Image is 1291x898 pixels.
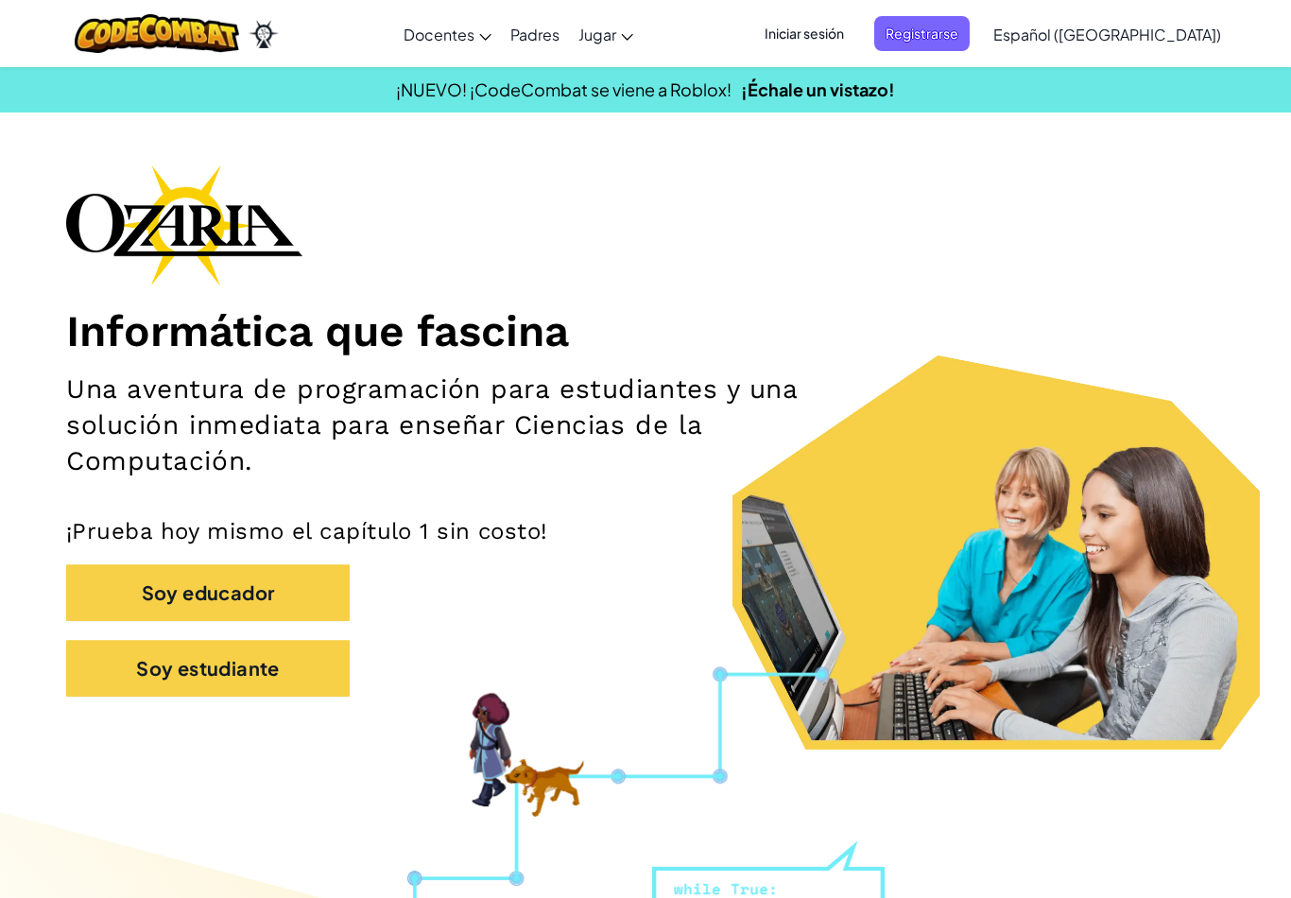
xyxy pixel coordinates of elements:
[501,9,569,60] a: Padres
[66,640,350,697] button: Soy estudiante
[66,517,1225,545] p: ¡Prueba hoy mismo el capítulo 1 sin costo!
[396,78,732,100] span: ¡NUEVO! ¡CodeCombat se viene a Roblox!
[66,564,350,621] button: Soy educador
[753,16,855,51] button: Iniciar sesión
[578,25,616,44] span: Jugar
[993,25,1221,44] span: Español ([GEOGRAPHIC_DATA])
[569,9,643,60] a: Jugar
[249,20,279,48] img: Ozaria
[394,9,501,60] a: Docentes
[66,371,842,479] h2: Una aventura de programación para estudiantes y una solución inmediata para enseñar Ciencias de l...
[66,164,302,285] img: Ozaria branding logo
[741,78,895,100] a: ¡Échale un vistazo!
[984,9,1231,60] a: Español ([GEOGRAPHIC_DATA])
[874,16,970,51] button: Registrarse
[75,14,240,53] img: CodeCombat logo
[404,25,474,44] span: Docentes
[66,304,1225,357] h1: Informática que fascina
